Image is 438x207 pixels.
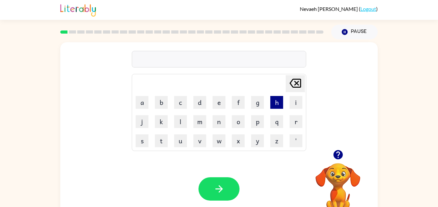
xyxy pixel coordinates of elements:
span: Nevaeh [PERSON_NAME] [300,6,359,12]
button: ' [290,134,302,147]
button: o [232,115,245,128]
button: i [290,96,302,109]
button: u [174,134,187,147]
button: q [270,115,283,128]
div: ( ) [300,6,378,12]
a: Logout [360,6,376,12]
button: w [213,134,225,147]
button: g [251,96,264,109]
button: k [155,115,168,128]
button: z [270,134,283,147]
button: p [251,115,264,128]
button: a [136,96,148,109]
button: d [193,96,206,109]
button: Pause [331,25,378,39]
button: n [213,115,225,128]
button: v [193,134,206,147]
button: y [251,134,264,147]
button: l [174,115,187,128]
button: x [232,134,245,147]
button: b [155,96,168,109]
button: f [232,96,245,109]
button: t [155,134,168,147]
img: Literably [60,3,96,17]
button: j [136,115,148,128]
button: c [174,96,187,109]
button: e [213,96,225,109]
button: r [290,115,302,128]
button: m [193,115,206,128]
button: s [136,134,148,147]
button: h [270,96,283,109]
